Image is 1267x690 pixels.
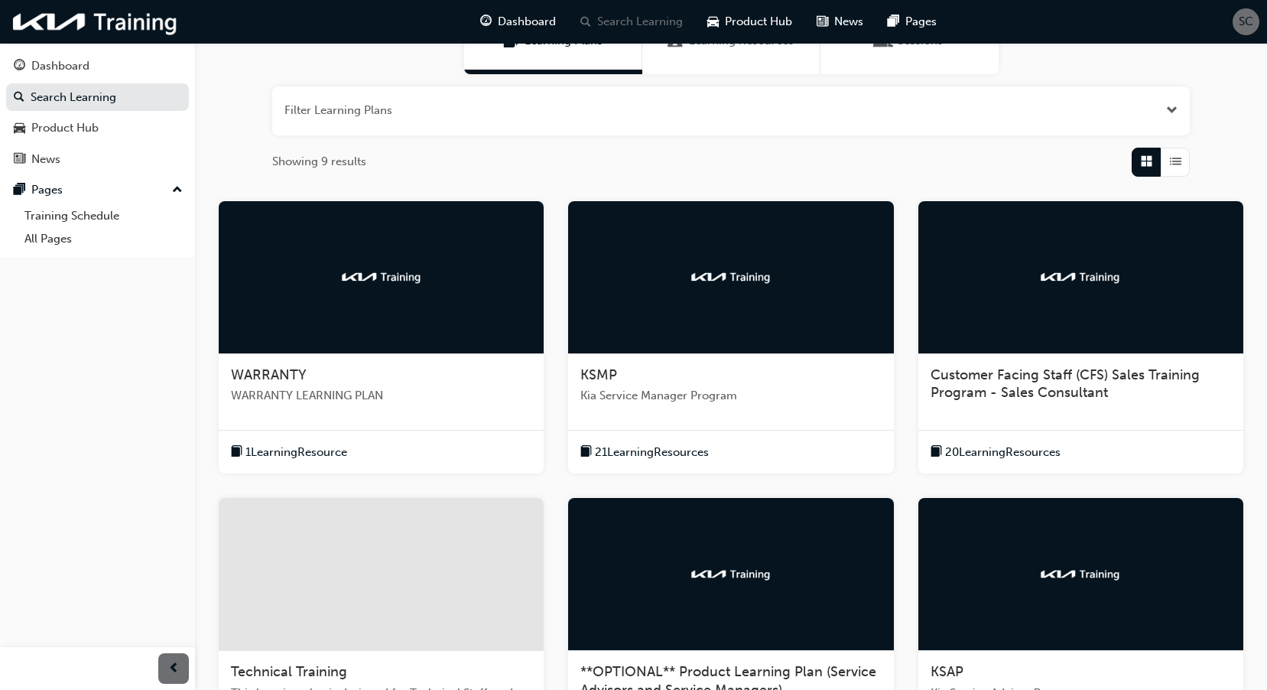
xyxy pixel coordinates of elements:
img: kia-training [8,6,184,37]
img: kia-training [339,269,424,285]
a: guage-iconDashboard [468,6,568,37]
span: KSAP [931,663,963,680]
a: kia-trainingKSMPKia Service Manager Programbook-icon21LearningResources [568,201,893,474]
img: kia-training [689,269,773,285]
span: News [834,13,863,31]
span: Showing 9 results [272,153,366,171]
span: WARRANTY [231,366,307,383]
button: book-icon1LearningResource [231,443,347,462]
span: Learning Plans [503,32,518,50]
span: prev-icon [168,659,180,679]
span: pages-icon [14,184,25,197]
span: guage-icon [480,12,492,31]
span: car-icon [14,122,25,135]
a: Search Learning [6,83,189,112]
a: News [6,145,189,174]
a: Training Schedule [18,204,189,228]
a: kia-trainingWARRANTYWARRANTY LEARNING PLANbook-icon1LearningResource [219,201,544,474]
a: Dashboard [6,52,189,80]
img: kia-training [1038,269,1122,285]
span: up-icon [172,181,183,200]
a: car-iconProduct Hub [695,6,804,37]
a: Product Hub [6,114,189,142]
div: News [31,151,60,168]
span: book-icon [231,443,242,462]
span: guage-icon [14,60,25,73]
div: Dashboard [31,57,89,75]
span: Technical Training [231,663,347,680]
span: Learning Resources [668,32,683,50]
span: SC [1239,13,1253,31]
button: Pages [6,176,189,204]
div: Pages [31,181,63,199]
img: kia-training [1038,567,1122,582]
span: List [1170,153,1181,171]
span: Kia Service Manager Program [580,387,881,405]
span: pages-icon [888,12,899,31]
span: Sessions [876,32,892,50]
span: 21 Learning Resources [595,444,709,461]
span: 1 Learning Resource [245,444,347,461]
a: pages-iconPages [876,6,949,37]
span: car-icon [707,12,719,31]
span: news-icon [817,12,828,31]
a: news-iconNews [804,6,876,37]
span: news-icon [14,153,25,167]
div: Product Hub [31,119,99,137]
span: Customer Facing Staff (CFS) Sales Training Program - Sales Consultant [931,366,1200,402]
span: book-icon [580,443,592,462]
a: search-iconSearch Learning [568,6,695,37]
span: KSMP [580,366,617,383]
img: kia-training [689,567,773,582]
a: All Pages [18,227,189,251]
span: WARRANTY LEARNING PLAN [231,387,531,405]
span: 20 Learning Resources [945,444,1061,461]
button: Open the filter [1166,102,1178,119]
span: Grid [1141,153,1152,171]
a: kia-trainingCustomer Facing Staff (CFS) Sales Training Program - Sales Consultantbook-icon20Learn... [918,201,1243,474]
span: Product Hub [725,13,792,31]
button: SC [1233,8,1259,35]
button: book-icon20LearningResources [931,443,1061,462]
button: DashboardSearch LearningProduct HubNews [6,49,189,176]
span: Pages [905,13,937,31]
span: Search Learning [597,13,683,31]
button: book-icon21LearningResources [580,443,709,462]
span: search-icon [580,12,591,31]
span: search-icon [14,91,24,105]
span: Dashboard [498,13,556,31]
span: book-icon [931,443,942,462]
